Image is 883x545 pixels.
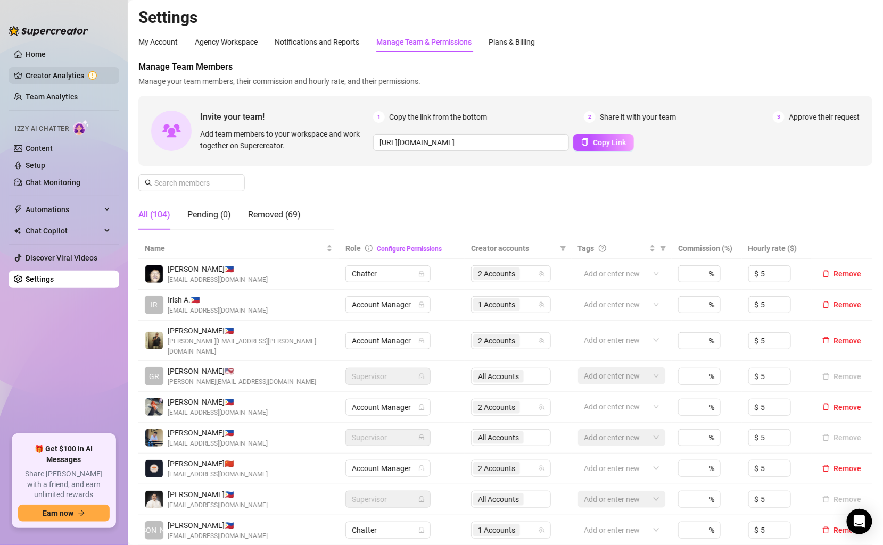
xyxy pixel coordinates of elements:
[275,36,359,48] div: Notifications and Reports
[352,333,424,349] span: Account Manager
[168,439,268,449] span: [EMAIL_ADDRESS][DOMAIN_NAME]
[26,161,45,170] a: Setup
[168,275,268,285] span: [EMAIL_ADDRESS][DOMAIN_NAME]
[818,493,866,506] button: Remove
[834,300,862,309] span: Remove
[581,138,589,146] span: copy
[151,299,158,311] span: IR
[149,371,159,382] span: GR
[478,335,515,347] span: 2 Accounts
[168,365,316,377] span: [PERSON_NAME] 🇺🇸
[418,434,425,441] span: lock
[658,240,669,256] span: filter
[599,245,606,252] span: question-circle
[489,36,535,48] div: Plans & Billing
[168,337,333,357] span: [PERSON_NAME][EMAIL_ADDRESS][PERSON_NAME][DOMAIN_NAME]
[345,244,361,253] span: Role
[26,50,46,58] a: Home
[145,460,163,477] img: Ann Jelica Murjani
[478,463,515,474] span: 2 Accounts
[168,458,268,469] span: [PERSON_NAME] 🇨🇳
[365,245,373,252] span: info-circle
[145,265,163,283] img: Chino Panyaco
[352,297,424,313] span: Account Manager
[418,404,425,410] span: lock
[478,268,515,280] span: 2 Accounts
[352,399,424,415] span: Account Manager
[138,61,872,73] span: Manage Team Members
[187,208,231,221] div: Pending (0)
[418,271,425,277] span: lock
[43,509,73,517] span: Earn now
[818,370,866,383] button: Remove
[834,403,862,412] span: Remove
[26,275,54,283] a: Settings
[9,26,88,36] img: logo-BBDzfeDw.svg
[473,334,520,347] span: 2 Accounts
[539,404,545,410] span: team
[818,524,866,536] button: Remove
[168,408,268,418] span: [EMAIL_ADDRESS][DOMAIN_NAME]
[847,509,872,534] div: Open Intercom Messenger
[14,205,22,214] span: thunderbolt
[168,306,268,316] span: [EMAIL_ADDRESS][DOMAIN_NAME]
[578,242,595,254] span: Tags
[376,36,472,48] div: Manage Team & Permissions
[418,338,425,344] span: lock
[473,462,520,475] span: 2 Accounts
[473,401,520,414] span: 2 Accounts
[145,398,163,416] img: Thea Mendoza
[18,505,110,522] button: Earn nowarrow-right
[168,519,268,531] span: [PERSON_NAME] 🇵🇭
[573,134,634,151] button: Copy Link
[389,111,487,123] span: Copy the link from the bottom
[168,500,268,510] span: [EMAIL_ADDRESS][DOMAIN_NAME]
[73,120,89,135] img: AI Chatter
[168,294,268,306] span: Irish A. 🇵🇭
[26,222,101,239] span: Chat Copilot
[822,403,830,410] span: delete
[593,138,626,147] span: Copy Link
[834,526,862,534] span: Remove
[18,469,110,500] span: Share [PERSON_NAME] with a friend, and earn unlimited rewards
[26,201,101,218] span: Automations
[145,332,163,349] img: Allen Valenzuela
[600,111,676,123] span: Share it with your team
[822,465,830,472] span: delete
[248,208,301,221] div: Removed (69)
[138,76,872,87] span: Manage your team members, their commission and hourly rate, and their permissions.
[26,67,111,84] a: Creator Analytics exclamation-circle
[15,124,69,134] span: Izzy AI Chatter
[18,444,110,465] span: 🎁 Get $100 in AI Messages
[818,267,866,280] button: Remove
[418,496,425,502] span: lock
[200,128,369,152] span: Add team members to your workspace and work together on Supercreator.
[138,36,178,48] div: My Account
[818,462,866,475] button: Remove
[145,429,163,447] img: Zee Manalili
[26,93,78,101] a: Team Analytics
[168,396,268,408] span: [PERSON_NAME] 🇵🇭
[352,266,424,282] span: Chatter
[789,111,860,123] span: Approve their request
[418,465,425,472] span: lock
[78,509,85,517] span: arrow-right
[834,464,862,473] span: Remove
[168,427,268,439] span: [PERSON_NAME] 🇵🇭
[539,301,545,308] span: team
[377,245,442,253] a: Configure Permissions
[822,270,830,278] span: delete
[818,298,866,311] button: Remove
[352,491,424,507] span: Supervisor
[473,298,520,311] span: 1 Accounts
[822,301,830,308] span: delete
[200,110,373,123] span: Invite your team!
[584,111,596,123] span: 2
[168,263,268,275] span: [PERSON_NAME] 🇵🇭
[539,271,545,277] span: team
[138,7,872,28] h2: Settings
[539,338,545,344] span: team
[168,325,333,337] span: [PERSON_NAME] 🇵🇭
[478,524,515,536] span: 1 Accounts
[418,527,425,533] span: lock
